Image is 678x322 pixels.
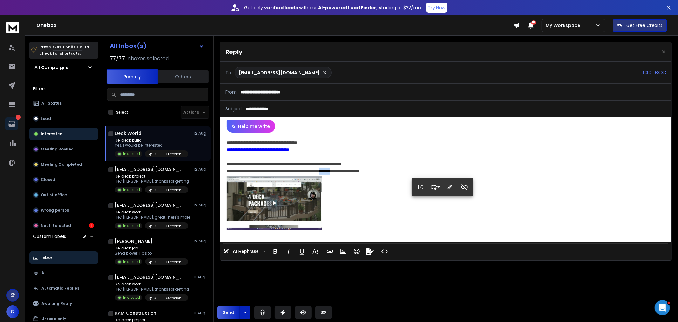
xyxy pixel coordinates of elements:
[36,22,514,29] h1: Onebox
[6,22,19,33] img: logo
[41,192,67,198] p: Out of office
[115,215,190,220] p: Hey [PERSON_NAME], great.. here's more
[107,69,158,84] button: Primary
[309,245,321,258] button: More Text
[123,223,140,228] p: Interested
[29,282,98,295] button: Automatic Replies
[39,44,89,57] p: Press to check for shortcuts.
[126,55,169,62] h3: Inboxes selected
[41,162,82,167] p: Meeting Completed
[444,181,456,193] button: Edit Link
[123,187,140,192] p: Interested
[29,128,98,140] button: Interested
[364,245,376,258] button: Signature
[626,22,662,29] p: Get Free Credits
[225,89,238,95] p: From:
[41,131,63,136] p: Interested
[225,69,232,76] p: To:
[264,4,298,11] strong: verified leads
[29,267,98,279] button: All
[41,286,79,291] p: Automatic Replies
[41,177,55,182] p: Closed
[6,305,19,318] button: S
[115,138,188,143] p: Re: deck build
[324,245,336,258] button: Insert Link (Ctrl+K)
[154,296,184,300] p: GS PPL Outreach Decks
[16,115,21,120] p: 1
[41,101,62,106] p: All Status
[41,116,51,121] p: Lead
[283,245,295,258] button: Italic (Ctrl+I)
[115,179,189,184] p: Hey [PERSON_NAME], thanks for getting
[115,174,189,179] p: Re: deck project
[194,239,208,244] p: 12 Aug
[158,70,209,84] button: Others
[41,301,72,306] p: Awaiting Reply
[41,147,74,152] p: Meeting Booked
[154,188,184,192] p: GS PPL Outreach Decks
[52,43,83,51] span: Ctrl + Shift + k
[41,270,47,276] p: All
[29,112,98,125] button: Lead
[115,210,190,215] p: Re: deck work
[123,259,140,264] p: Interested
[110,55,125,62] span: 77 / 77
[29,204,98,217] button: Wrong person
[414,181,427,193] button: Open Link
[194,275,208,280] p: 11 Aug
[426,3,447,13] button: Try Now
[41,255,52,260] p: Inbox
[29,297,98,310] button: Awaiting Reply
[123,295,140,300] p: Interested
[115,274,185,280] h1: [EMAIL_ADDRESS][DOMAIN_NAME]
[613,19,667,32] button: Get Free Credits
[115,166,185,172] h1: [EMAIL_ADDRESS][DOMAIN_NAME]
[428,4,445,11] p: Try Now
[154,260,184,264] p: GS PPL Outreach Decks
[194,167,208,172] p: 12 Aug
[655,300,670,315] iframe: Intercom live chat
[29,97,98,110] button: All Status
[29,61,98,74] button: All Campaigns
[337,245,349,258] button: Insert Image (Ctrl+P)
[115,143,188,148] p: Yes, I would be interested.
[115,282,189,287] p: Re: deck work
[351,245,363,258] button: Emoticons
[225,47,242,56] p: Reply
[222,245,267,258] button: AI Rephrase
[105,39,209,52] button: All Inbox(s)
[655,69,666,76] p: BCC
[244,4,421,11] p: Get only with our starting at $22/mo
[115,251,188,256] p: Send it over. Has to
[33,233,66,240] h3: Custom Labels
[41,208,69,213] p: Wrong person
[194,311,208,316] p: 11 Aug
[41,223,71,228] p: Not Interested
[116,110,128,115] label: Select
[115,238,153,244] h1: [PERSON_NAME]
[154,152,184,157] p: GS PPL Outreach Decks
[115,202,185,208] h1: [EMAIL_ADDRESS][DOMAIN_NAME]
[227,120,275,133] button: Help me write
[115,130,141,136] h1: Deck World
[546,22,583,29] p: My Workspace
[429,181,441,193] button: Style
[231,249,260,254] span: AI Rephrase
[318,4,378,11] strong: AI-powered Lead Finder,
[89,223,94,228] div: 1
[115,310,156,316] h1: KAM Construction
[154,224,184,228] p: GS PPL Outreach Decks
[643,69,651,76] p: CC
[531,20,536,25] span: 18
[194,203,208,208] p: 12 Aug
[5,117,18,130] a: 1
[29,143,98,156] button: Meeting Booked
[29,84,98,93] h3: Filters
[29,251,98,264] button: Inbox
[458,181,470,193] button: Unlink
[239,69,320,76] p: [EMAIL_ADDRESS][DOMAIN_NAME]
[29,158,98,171] button: Meeting Completed
[29,173,98,186] button: Closed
